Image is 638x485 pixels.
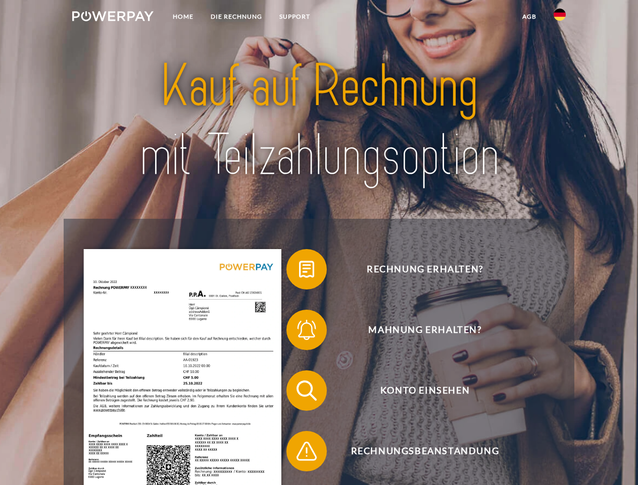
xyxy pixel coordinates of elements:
span: Mahnung erhalten? [301,310,549,350]
a: DIE RECHNUNG [202,8,271,26]
button: Konto einsehen [286,370,549,411]
img: logo-powerpay-white.svg [72,11,154,21]
button: Rechnung erhalten? [286,249,549,289]
img: qb_warning.svg [294,439,319,464]
a: SUPPORT [271,8,319,26]
img: qb_bell.svg [294,317,319,343]
img: title-powerpay_de.svg [96,48,542,193]
button: Rechnungsbeanstandung [286,431,549,471]
img: qb_bill.svg [294,257,319,282]
button: Mahnung erhalten? [286,310,549,350]
span: Rechnungsbeanstandung [301,431,549,471]
span: Rechnung erhalten? [301,249,549,289]
img: qb_search.svg [294,378,319,403]
img: de [554,9,566,21]
span: Konto einsehen [301,370,549,411]
a: Home [164,8,202,26]
a: agb [514,8,545,26]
